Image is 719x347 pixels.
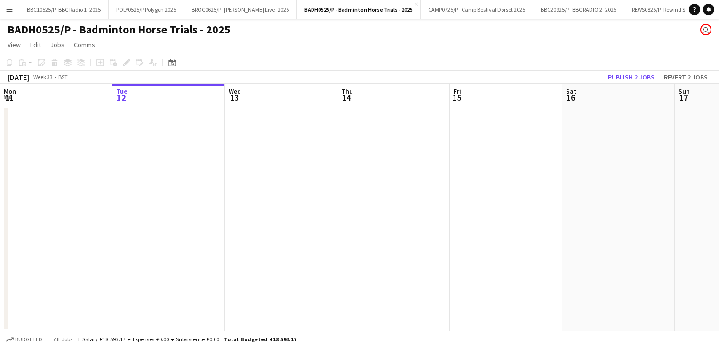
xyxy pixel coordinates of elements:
a: Jobs [47,39,68,51]
span: 13 [227,92,241,103]
span: Budgeted [15,336,42,343]
span: Edit [30,40,41,49]
span: Jobs [50,40,64,49]
a: View [4,39,24,51]
button: CAMP0725/P - Camp Bestival Dorset 2025 [421,0,533,19]
span: All jobs [52,336,74,343]
button: BBC10525/P- BBC Radio 1- 2025 [19,0,109,19]
span: Sat [566,87,576,95]
a: Edit [26,39,45,51]
app-user-avatar: Grace Shorten [700,24,711,35]
div: [DATE] [8,72,29,82]
span: 14 [340,92,353,103]
span: 15 [452,92,461,103]
span: View [8,40,21,49]
h1: BADH0525/P - Badminton Horse Trials - 2025 [8,23,231,37]
div: BST [58,73,68,80]
span: Wed [229,87,241,95]
button: REWS0825/P- Rewind South- 2025 [624,0,719,19]
span: Fri [454,87,461,95]
button: POLY0525/P Polygon 2025 [109,0,184,19]
span: Tue [116,87,128,95]
a: Comms [70,39,99,51]
span: Comms [74,40,95,49]
button: Revert 2 jobs [660,71,711,83]
button: Publish 2 jobs [604,71,658,83]
div: Salary £18 593.17 + Expenses £0.00 + Subsistence £0.00 = [82,336,296,343]
span: Thu [341,87,353,95]
button: BBC20925/P- BBC RADIO 2- 2025 [533,0,624,19]
button: Budgeted [5,334,44,345]
span: 11 [2,92,16,103]
span: Week 33 [31,73,55,80]
span: 12 [115,92,128,103]
span: 16 [565,92,576,103]
button: BADH0525/P - Badminton Horse Trials - 2025 [297,0,421,19]
span: Total Budgeted £18 593.17 [224,336,296,343]
span: Mon [4,87,16,95]
span: Sun [679,87,690,95]
button: BROC0625/P- [PERSON_NAME] Live- 2025 [184,0,297,19]
span: 17 [677,92,690,103]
